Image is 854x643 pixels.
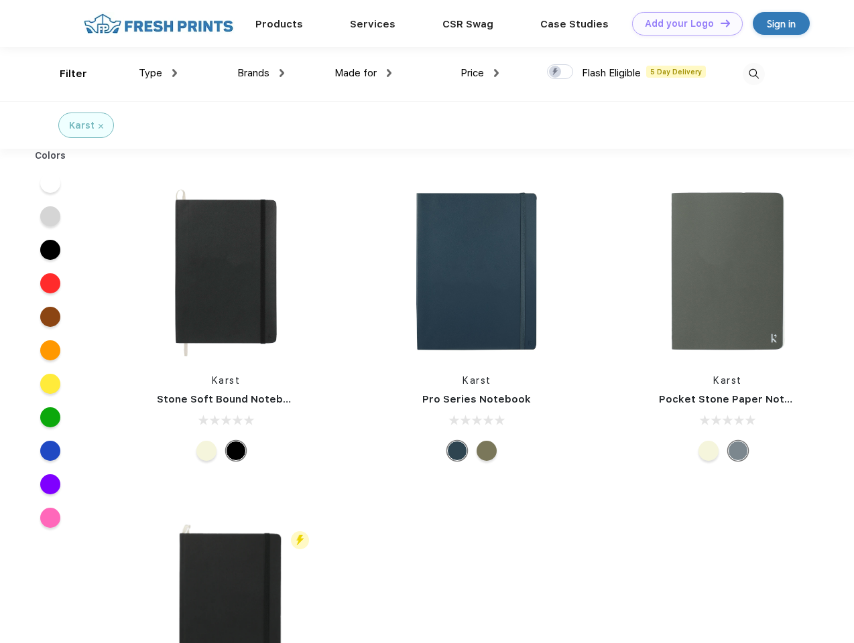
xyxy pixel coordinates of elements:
[477,441,497,461] div: Olive
[646,66,706,78] span: 5 Day Delivery
[350,18,395,30] a: Services
[582,67,641,79] span: Flash Eligible
[60,66,87,82] div: Filter
[659,393,817,405] a: Pocket Stone Paper Notebook
[157,393,302,405] a: Stone Soft Bound Notebook
[698,441,719,461] div: Beige
[447,441,467,461] div: Navy
[99,124,103,129] img: filter_cancel.svg
[721,19,730,27] img: DT
[212,375,241,386] a: Karst
[728,441,748,461] div: Gray
[255,18,303,30] a: Products
[25,149,76,163] div: Colors
[137,182,315,360] img: func=resize&h=266
[387,69,391,77] img: dropdown.png
[753,12,810,35] a: Sign in
[767,16,796,31] div: Sign in
[291,531,309,549] img: flash_active_toggle.svg
[226,441,246,461] div: Black
[463,375,491,386] a: Karst
[387,182,566,360] img: func=resize&h=266
[237,67,269,79] span: Brands
[280,69,284,77] img: dropdown.png
[442,18,493,30] a: CSR Swag
[713,375,742,386] a: Karst
[743,63,765,85] img: desktop_search.svg
[139,67,162,79] span: Type
[80,12,237,35] img: fo%20logo%202.webp
[639,182,817,360] img: func=resize&h=266
[172,69,177,77] img: dropdown.png
[461,67,484,79] span: Price
[69,119,95,133] div: Karst
[494,69,499,77] img: dropdown.png
[196,441,217,461] div: Beige
[334,67,377,79] span: Made for
[422,393,531,405] a: Pro Series Notebook
[645,18,714,29] div: Add your Logo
